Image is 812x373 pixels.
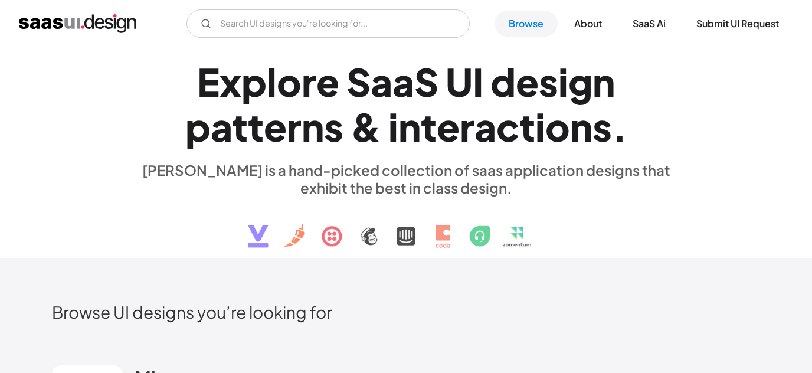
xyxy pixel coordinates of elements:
[495,11,558,37] a: Browse
[560,11,616,37] a: About
[682,11,793,37] a: Submit UI Request
[135,59,677,150] h1: Explore SaaS UI design patterns & interactions.
[52,302,760,322] h2: Browse UI designs you’re looking for
[135,161,677,197] div: [PERSON_NAME] is a hand-picked collection of saas application designs that exhibit the best in cl...
[618,11,680,37] a: SaaS Ai
[227,197,585,258] img: text, icon, saas logo
[186,9,470,38] input: Search UI designs you're looking for...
